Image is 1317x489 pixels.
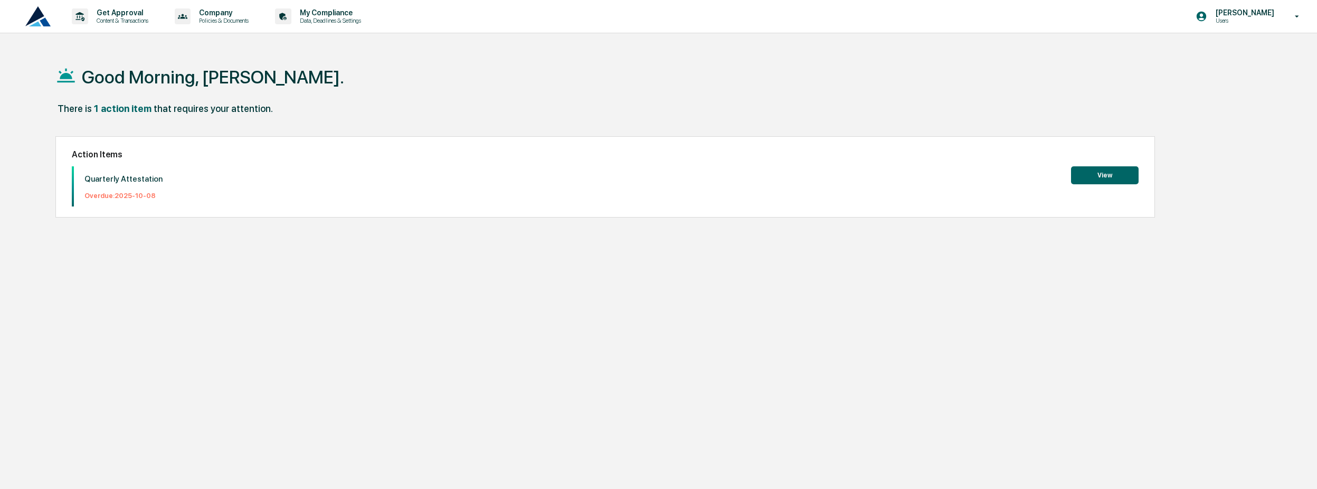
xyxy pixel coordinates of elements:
[191,8,254,17] p: Company
[88,8,154,17] p: Get Approval
[58,103,92,114] div: There is
[1071,170,1139,180] a: View
[291,8,366,17] p: My Compliance
[1071,166,1139,184] button: View
[84,174,163,184] p: Quarterly Attestation
[84,192,163,200] p: Overdue: 2025-10-08
[1207,17,1280,24] p: Users
[1207,8,1280,17] p: [PERSON_NAME]
[72,149,1139,159] h2: Action Items
[154,103,273,114] div: that requires your attention.
[88,17,154,24] p: Content & Transactions
[94,103,151,114] div: 1 action item
[291,17,366,24] p: Data, Deadlines & Settings
[191,17,254,24] p: Policies & Documents
[25,6,51,26] img: logo
[82,67,344,88] h1: Good Morning, [PERSON_NAME].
